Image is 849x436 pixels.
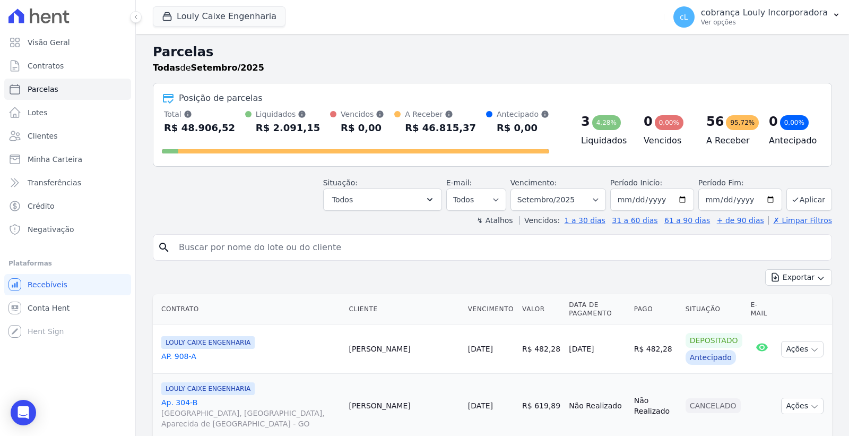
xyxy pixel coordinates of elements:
a: Minha Carteira [4,149,131,170]
td: R$ 482,28 [630,324,681,374]
label: Vencidos: [519,216,560,225]
span: LOULY CAIXE ENGENHARIA [161,336,255,349]
a: Lotes [4,102,131,123]
a: ✗ Limpar Filtros [768,216,832,225]
span: [GEOGRAPHIC_DATA], [GEOGRAPHIC_DATA], Aparecida de [GEOGRAPHIC_DATA] - GO [161,408,340,429]
span: Crédito [28,201,55,211]
div: R$ 0,00 [341,119,384,136]
a: [DATE] [468,345,493,353]
h4: Liquidados [581,134,627,147]
label: Período Inicío: [610,178,662,187]
h2: Parcelas [153,42,832,62]
div: Cancelado [686,398,741,413]
span: Parcelas [28,84,58,95]
td: [DATE] [565,324,629,374]
th: Cliente [344,294,463,324]
div: A Receber [405,109,476,119]
button: Louly Caixe Engenharia [153,6,285,27]
span: Minha Carteira [28,154,82,165]
a: Clientes [4,125,131,147]
a: Recebíveis [4,274,131,295]
span: Contratos [28,61,64,71]
div: Open Intercom Messenger [11,400,36,425]
a: AP. 908-A [161,351,340,362]
th: E-mail [747,294,777,324]
div: 0,00% [655,115,683,130]
a: 61 a 90 dias [664,216,710,225]
div: R$ 0,00 [497,119,549,136]
div: 4,28% [592,115,621,130]
span: LOULY CAIXE ENGENHARIA [161,382,255,395]
strong: Setembro/2025 [191,63,264,73]
a: Conta Hent [4,297,131,319]
span: Negativação [28,224,74,235]
div: 95,72% [726,115,759,130]
a: 1 a 30 dias [565,216,605,225]
button: Exportar [765,269,832,286]
a: Crédito [4,195,131,217]
div: Plataformas [8,257,127,270]
span: Transferências [28,177,81,188]
th: Valor [518,294,565,324]
i: search [158,241,170,254]
a: [DATE] [468,401,493,410]
td: R$ 482,28 [518,324,565,374]
div: Liquidados [256,109,320,119]
button: cL cobrança Louly Incorporadora Ver opções [665,2,849,32]
a: + de 90 dias [717,216,764,225]
span: Todos [332,193,353,206]
label: ↯ Atalhos [477,216,513,225]
div: Antecipado [686,350,736,365]
button: Ações [781,341,824,357]
div: 3 [581,113,590,130]
th: Situação [681,294,747,324]
a: Parcelas [4,79,131,100]
input: Buscar por nome do lote ou do cliente [172,237,827,258]
p: Ver opções [701,18,828,27]
label: Situação: [323,178,358,187]
th: Vencimento [464,294,518,324]
div: Depositado [686,333,742,348]
div: 0,00% [780,115,809,130]
td: [PERSON_NAME] [344,324,463,374]
div: 56 [706,113,724,130]
a: Negativação [4,219,131,240]
div: R$ 46.815,37 [405,119,476,136]
span: Conta Hent [28,303,70,313]
p: de [153,62,264,74]
h4: A Receber [706,134,752,147]
a: Contratos [4,55,131,76]
a: 31 a 60 dias [612,216,657,225]
div: 0 [769,113,778,130]
strong: Todas [153,63,180,73]
label: E-mail: [446,178,472,187]
button: Todos [323,189,442,211]
label: Período Fim: [698,177,782,189]
th: Contrato [153,294,344,324]
th: Data de Pagamento [565,294,629,324]
span: cL [680,13,688,21]
h4: Vencidos [644,134,689,147]
div: R$ 48.906,52 [164,119,235,136]
div: Total [164,109,235,119]
button: Aplicar [786,188,832,211]
span: Lotes [28,107,48,118]
div: R$ 2.091,15 [256,119,320,136]
div: Vencidos [341,109,384,119]
span: Clientes [28,131,57,141]
div: 0 [644,113,653,130]
a: Ap. 304-B[GEOGRAPHIC_DATA], [GEOGRAPHIC_DATA], Aparecida de [GEOGRAPHIC_DATA] - GO [161,397,340,429]
label: Vencimento: [510,178,557,187]
h4: Antecipado [769,134,815,147]
button: Ações [781,398,824,414]
a: Visão Geral [4,32,131,53]
span: Recebíveis [28,279,67,290]
div: Posição de parcelas [179,92,263,105]
p: cobrança Louly Incorporadora [701,7,828,18]
a: Transferências [4,172,131,193]
div: Antecipado [497,109,549,119]
th: Pago [630,294,681,324]
span: Visão Geral [28,37,70,48]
